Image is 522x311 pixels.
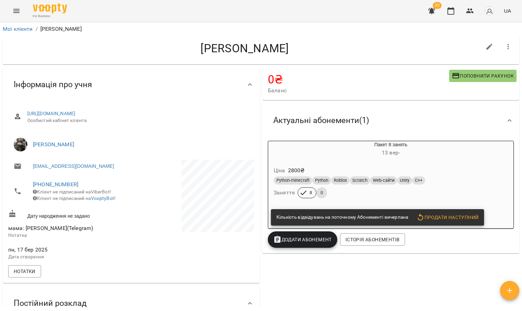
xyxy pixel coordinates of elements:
li: / [36,25,38,33]
span: 33 [433,2,442,9]
span: Актуальні абонементи ( 1 ) [273,115,369,126]
span: Постійний розклад [14,298,87,309]
span: 0 [316,190,327,196]
img: Стаховська Анастасія Русланівна [14,138,27,151]
span: Unity [397,177,412,184]
button: Menu [8,3,25,19]
p: 2800 ₴ [288,166,305,175]
span: пн, 17 бер 2025 [8,246,130,254]
p: Нотатка [8,232,130,239]
a: [PHONE_NUMBER] [33,181,78,188]
span: Інформація про учня [14,79,92,90]
div: Дату народження не задано [7,208,131,221]
p: [PERSON_NAME] [40,25,82,33]
span: Клієнт не підписаний на ViberBot! [33,189,111,194]
div: Пакет 8 занять [268,141,513,158]
a: VooptyBot [91,195,114,201]
span: мама: [PERSON_NAME](Telegram) [8,225,93,231]
span: Поповнити рахунок [452,72,514,80]
button: Поповнити рахунок [449,70,517,82]
h6: Заняття [274,188,295,198]
button: Продати наступний [414,211,481,224]
button: Пакет 8 занять13 вер- Ціна2800₴Python-minecraftPythonRobloxScratchWeb-сайтиUnityC++Заняття80 [268,141,513,206]
a: [PERSON_NAME] [33,141,74,148]
nav: breadcrumb [3,25,519,33]
a: [URL][DOMAIN_NAME] [27,111,76,116]
a: [EMAIL_ADDRESS][DOMAIN_NAME] [33,163,114,170]
span: Scratch [350,177,370,184]
span: Продати наступний [416,213,479,221]
span: Історія абонементів [345,235,400,244]
span: Особистий кабінет клієнта [27,117,249,124]
span: Web-сайти [370,177,397,184]
span: Roblox [331,177,350,184]
h4: 0 ₴ [268,72,449,86]
span: UA [504,7,511,14]
img: Voopty Logo [33,3,67,13]
span: Баланс [268,86,449,95]
span: 8 [305,190,316,196]
span: For Business [33,14,67,18]
h4: [PERSON_NAME] [8,41,481,55]
a: Мої клієнти [3,26,33,32]
div: Актуальні абонементи(1) [262,103,519,138]
button: Нотатки [8,265,41,278]
button: Додати Абонемент [268,231,337,248]
h6: Ціна [274,166,285,175]
button: Історія абонементів [340,233,405,246]
span: Клієнт не підписаний на ! [33,195,116,201]
span: Python-minecraft [274,177,312,184]
img: avatar_s.png [485,6,494,16]
span: Python [312,177,331,184]
div: Інформація про учня [3,67,260,102]
span: C++ [412,177,425,184]
div: Кількість відвідувань на поточному Абонементі вичерпана [276,211,408,224]
p: Дата створення [8,254,130,260]
button: UA [501,4,514,17]
span: Нотатки [14,267,36,275]
span: Додати Абонемент [273,235,332,244]
span: 13 вер - [382,149,400,156]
